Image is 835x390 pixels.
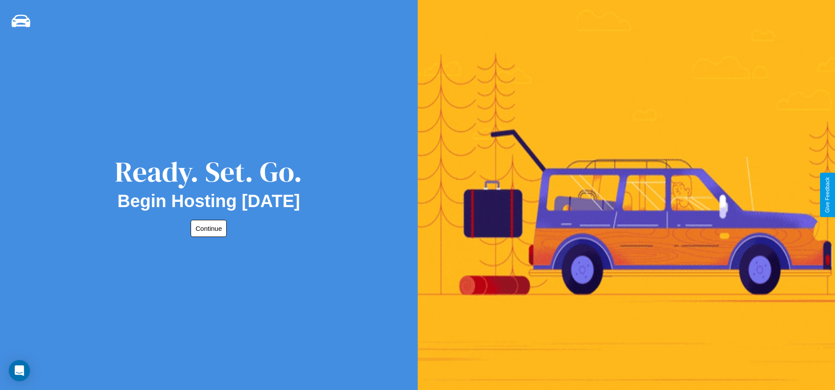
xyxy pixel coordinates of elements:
button: Continue [191,220,227,237]
h2: Begin Hosting [DATE] [118,191,300,211]
div: Ready. Set. Go. [115,152,302,191]
div: Give Feedback [824,177,831,213]
div: Open Intercom Messenger [9,360,30,381]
